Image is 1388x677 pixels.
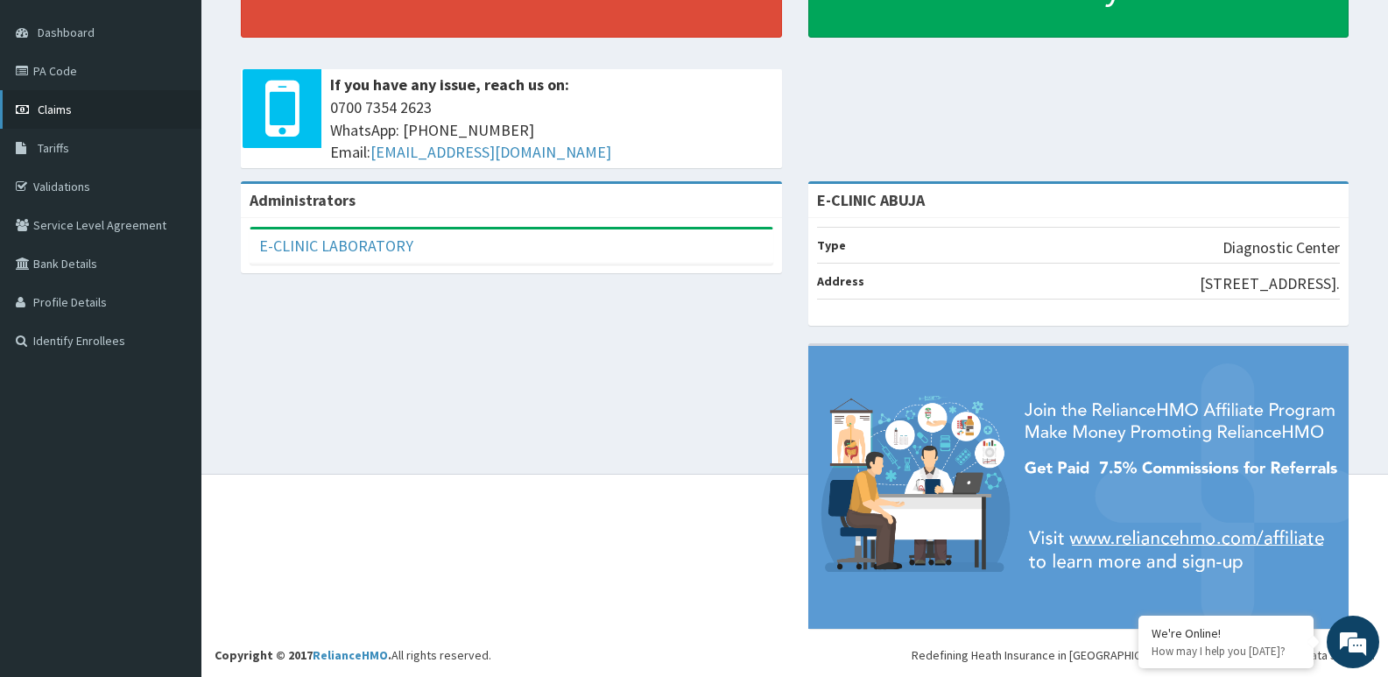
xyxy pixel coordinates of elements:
[38,102,72,117] span: Claims
[38,140,69,156] span: Tariffs
[201,474,1388,677] footer: All rights reserved.
[215,647,391,663] strong: Copyright © 2017 .
[817,273,864,289] b: Address
[38,25,95,40] span: Dashboard
[330,74,569,95] b: If you have any issue, reach us on:
[9,478,334,539] textarea: Type your message and hit 'Enter'
[1152,644,1300,659] p: How may I help you today?
[102,221,242,398] span: We're online!
[250,190,356,210] b: Administrators
[91,98,294,121] div: Chat with us now
[1222,236,1340,259] p: Diagnostic Center
[313,647,388,663] a: RelianceHMO
[912,646,1375,664] div: Redefining Heath Insurance in [GEOGRAPHIC_DATA] using Telemedicine and Data Science!
[1152,625,1300,641] div: We're Online!
[817,190,925,210] strong: E-CLINIC ABUJA
[259,236,413,256] a: E-CLINIC LABORATORY
[32,88,71,131] img: d_794563401_company_1708531726252_794563401
[287,9,329,51] div: Minimize live chat window
[1200,272,1340,295] p: [STREET_ADDRESS].
[808,346,1349,629] img: provider-team-banner.png
[330,96,773,164] span: 0700 7354 2623 WhatsApp: [PHONE_NUMBER] Email:
[817,237,846,253] b: Type
[370,142,611,162] a: [EMAIL_ADDRESS][DOMAIN_NAME]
